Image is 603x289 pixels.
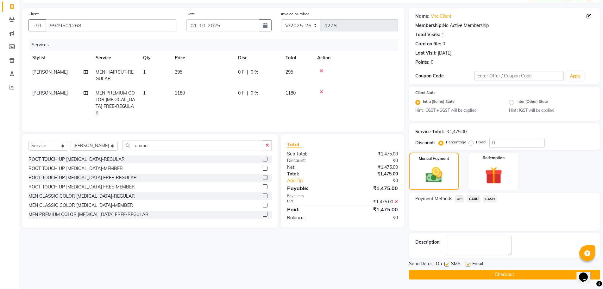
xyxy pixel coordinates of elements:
label: Fixed [476,139,486,145]
div: Sub Total: [282,151,342,157]
div: Name: [415,13,430,20]
span: 0 % [251,90,258,96]
label: Inter (Other) State [517,99,548,106]
th: Disc [234,51,282,65]
div: Paid: [282,206,342,213]
span: 295 [286,69,293,75]
label: Client [28,11,39,17]
div: ROOT TOUCH UP [MEDICAL_DATA]-MEMBER [28,165,123,172]
span: [PERSON_NAME] [32,69,68,75]
div: Discount: [282,157,342,164]
div: Payments [287,193,398,199]
span: | [247,90,248,96]
div: ₹0 [342,214,403,221]
div: ₹1,475.00 [342,171,403,177]
label: Date [186,11,195,17]
div: 0 [431,59,433,66]
div: ₹0 [353,177,403,184]
button: Apply [566,71,584,81]
div: Balance : [282,214,342,221]
label: Invoice Number [281,11,309,17]
div: Coupon Code [415,73,475,79]
span: MEN HAIRCUT-REGULAR [96,69,134,82]
div: ROOT TOUCH UP [MEDICAL_DATA] FREE-REGULAR [28,174,137,181]
th: Total [282,51,313,65]
iframe: chat widget [576,264,597,283]
input: Search or Scan [122,141,263,150]
div: ₹1,475.00 [447,128,467,135]
div: ₹1,475.00 [342,206,403,213]
span: 1180 [286,90,296,96]
input: Enter Offer / Coupon Code [474,71,564,81]
th: Service [92,51,139,65]
div: ₹1,475.00 [342,199,403,205]
span: 1 [143,90,146,96]
label: Intra (Same) State [423,99,455,106]
span: [PERSON_NAME] [32,90,68,96]
small: Hint : IGST will be applied [509,108,594,113]
span: UPI [455,195,465,202]
div: Discount: [415,140,435,146]
button: Checkout [409,270,600,279]
span: SMS [451,260,461,268]
span: Total [287,141,302,148]
div: Description: [415,239,441,246]
div: Services [29,39,403,51]
div: Card on file: [415,41,441,47]
input: Search by Name/Mobile/Email/Code [46,19,177,31]
div: MEN CLASSIC COLOR [MEDICAL_DATA]-REGULAR [28,193,135,200]
img: _gift.svg [480,165,508,186]
span: MEN PREMIUM COLOR [MEDICAL_DATA] FREE-REGULAR [96,90,135,116]
div: ROOT TOUCH UP [MEDICAL_DATA] FREE-MEMBER [28,184,135,190]
div: 0 [443,41,445,47]
label: Percentage [446,139,466,145]
span: 0 % [251,69,258,76]
img: _cash.svg [420,165,448,185]
div: Payable: [282,184,342,192]
span: CASH [483,195,497,202]
div: MEN PREMIUM COLOR [MEDICAL_DATA] FREE-REGULAR [28,211,148,218]
label: Manual Payment [419,156,449,161]
label: Client State [415,90,436,95]
div: Service Total: [415,128,444,135]
div: MEN CLASSIC COLOR [MEDICAL_DATA]-MEMBER [28,202,133,209]
div: [DATE] [438,50,451,56]
span: 0 F [238,90,244,96]
div: ₹1,475.00 [342,184,403,192]
span: CARD [467,195,481,202]
span: Send Details On [409,260,442,268]
button: +91 [28,19,46,31]
span: Payment Methods [415,195,452,202]
span: 0 F [238,69,244,76]
th: Stylist [28,51,92,65]
div: No Active Membership [415,22,594,29]
span: 1 [143,69,146,75]
th: Qty [139,51,171,65]
th: Action [313,51,398,65]
div: Total Visits: [415,31,440,38]
span: 1180 [175,90,185,96]
th: Price [171,51,234,65]
div: Net: [282,164,342,171]
span: 295 [175,69,182,75]
span: Email [472,260,483,268]
div: ₹1,475.00 [342,151,403,157]
div: Points: [415,59,430,66]
a: Vnc Client [431,13,451,20]
div: Total: [282,171,342,177]
label: Redemption [483,155,505,161]
a: Add Tip [282,177,352,184]
div: ROOT TOUCH UP [MEDICAL_DATA]-REGULAR [28,156,125,163]
div: 1 [442,31,444,38]
div: ₹0 [342,157,403,164]
div: Membership: [415,22,443,29]
div: Last Visit: [415,50,437,56]
span: | [247,69,248,76]
div: ₹1,475.00 [342,164,403,171]
small: Hint : CGST + SGST will be applied [415,108,500,113]
div: UPI [282,199,342,205]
